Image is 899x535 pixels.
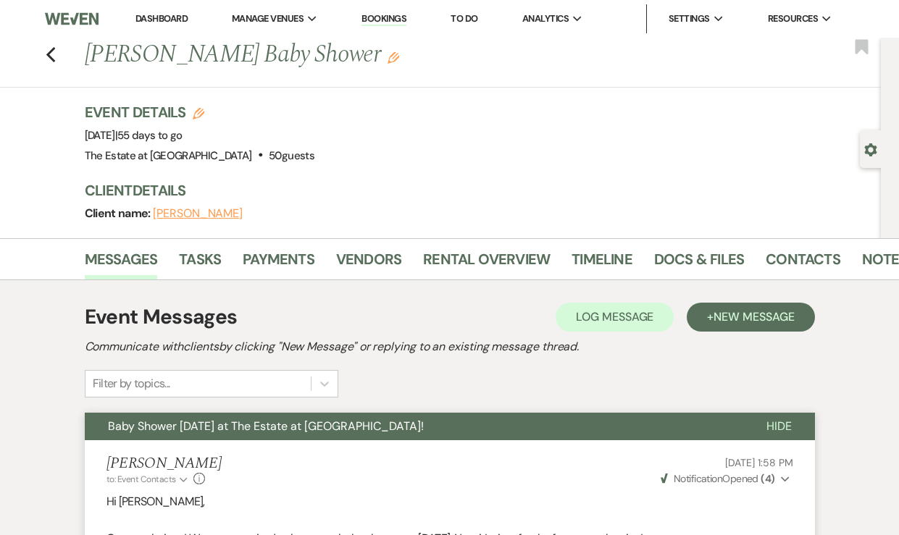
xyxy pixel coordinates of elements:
[179,248,221,279] a: Tasks
[687,303,814,332] button: +New Message
[361,12,406,26] a: Bookings
[269,148,314,163] span: 50 guests
[725,456,793,469] span: [DATE] 1:58 PM
[674,472,722,485] span: Notification
[761,472,774,485] strong: ( 4 )
[85,148,252,163] span: The Estate at [GEOGRAPHIC_DATA]
[658,471,793,486] button: NotificationOpened (4)
[106,455,222,473] h5: [PERSON_NAME]
[85,413,743,440] button: Baby Shower [DATE] at The Estate at [GEOGRAPHIC_DATA]!
[85,38,716,72] h1: [PERSON_NAME] Baby Shower
[153,208,243,219] button: [PERSON_NAME]
[388,51,399,64] button: Edit
[135,12,188,25] a: Dashboard
[556,303,674,332] button: Log Message
[451,12,477,25] a: To Do
[106,473,190,486] button: to: Event Contacts
[661,472,775,485] span: Opened
[93,375,170,392] div: Filter by topics...
[85,180,867,201] h3: Client Details
[423,248,550,279] a: Rental Overview
[85,248,158,279] a: Messages
[85,206,154,221] span: Client name:
[864,142,877,156] button: Open lead details
[85,102,314,122] h3: Event Details
[232,12,304,26] span: Manage Venues
[117,128,183,143] span: 55 days to go
[106,473,176,485] span: to: Event Contacts
[572,248,632,279] a: Timeline
[85,338,815,355] h2: Communicate with clients by clicking "New Message" or replying to an existing message thread.
[336,248,401,279] a: Vendors
[714,309,794,324] span: New Message
[108,418,424,434] span: Baby Shower [DATE] at The Estate at [GEOGRAPHIC_DATA]!
[743,413,815,440] button: Hide
[106,494,205,509] span: Hi [PERSON_NAME],
[576,309,653,324] span: Log Message
[766,418,792,434] span: Hide
[669,12,710,26] span: Settings
[115,128,183,143] span: |
[522,12,569,26] span: Analytics
[768,12,818,26] span: Resources
[45,4,99,34] img: Weven Logo
[85,302,238,332] h1: Event Messages
[654,248,744,279] a: Docs & Files
[243,248,314,279] a: Payments
[766,248,840,279] a: Contacts
[85,128,183,143] span: [DATE]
